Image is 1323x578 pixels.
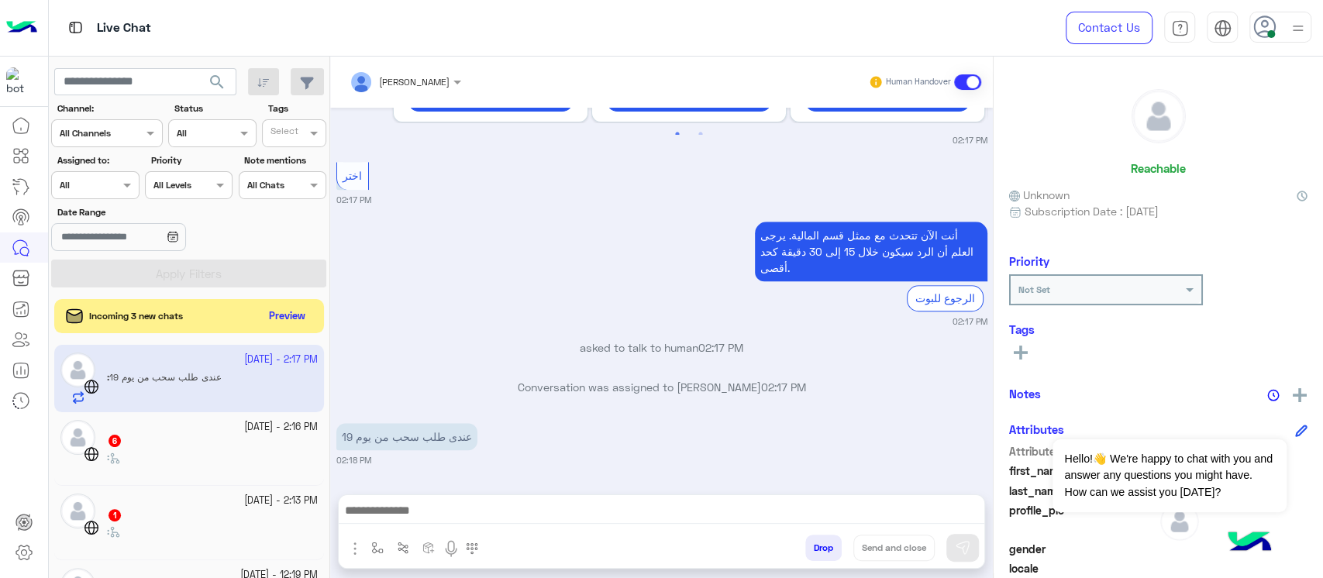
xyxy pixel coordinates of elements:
span: Subscription Date : [DATE] [1025,203,1159,219]
img: make a call [466,542,478,555]
span: Incoming 3 new chats [89,309,183,323]
span: Unknown [1009,187,1070,203]
img: defaultAdmin.png [1160,502,1199,541]
button: select flow [365,535,391,560]
a: Contact Us [1066,12,1152,44]
img: tab [1214,19,1232,37]
img: notes [1267,389,1280,401]
img: defaultAdmin.png [60,494,95,528]
p: asked to talk to human [336,339,987,356]
label: Date Range [57,205,231,219]
img: 171468393613305 [6,67,34,95]
button: create order [416,535,442,560]
img: defaultAdmin.png [1132,90,1185,143]
img: WebChat [84,446,99,462]
span: locale [1009,560,1157,576]
p: 22/9/2025, 2:18 PM [336,423,477,450]
h6: Priority [1009,254,1049,268]
button: Drop [805,535,842,561]
h6: Attributes [1009,422,1064,436]
span: Hello!👋 We're happy to chat with you and answer any questions you might have. How can we assist y... [1053,439,1286,512]
label: Status [174,101,254,115]
h6: Tags [1009,322,1307,336]
button: Trigger scenario [391,535,416,560]
img: add [1293,388,1307,402]
button: 2 of 2 [693,126,708,142]
span: 1 [109,509,121,521]
b: : [107,525,109,537]
small: 02:18 PM [336,454,371,466]
img: select flow [371,542,384,554]
span: gender [1009,541,1157,557]
small: Human Handover [886,76,951,88]
small: [DATE] - 2:16 PM [244,420,318,435]
button: Apply Filters [51,260,326,287]
span: search [208,73,226,91]
small: 02:17 PM [953,134,987,146]
b: Not Set [1018,284,1050,295]
span: null [1160,541,1308,557]
span: last_name [1009,483,1157,499]
img: send message [955,540,970,556]
label: Priority [151,153,231,167]
img: send voice note [442,539,460,558]
span: first_name [1009,463,1157,479]
img: WebChat [84,520,99,535]
img: tab [1171,19,1189,37]
img: defaultAdmin.png [60,420,95,455]
label: Assigned to: [57,153,137,167]
label: Note mentions [244,153,324,167]
span: 02:17 PM [761,380,806,394]
small: [DATE] - 2:13 PM [244,494,318,508]
span: null [1160,560,1308,576]
span: Attribute Name [1009,443,1157,459]
h6: Notes [1009,387,1041,401]
div: الرجوع للبوت [907,285,984,311]
div: Select [268,124,298,142]
button: Send and close [853,535,935,561]
img: Trigger scenario [397,542,409,554]
button: 1 of 2 [670,126,685,142]
img: hulul-logo.png [1222,516,1276,570]
img: profile [1288,19,1307,38]
span: 6 [109,435,121,447]
span: اختر [343,169,362,182]
img: send attachment [346,539,364,558]
p: 22/9/2025, 2:17 PM [755,222,987,281]
p: Live Chat [97,18,151,39]
label: Channel: [57,101,161,115]
b: : [107,451,109,463]
small: 02:17 PM [953,315,987,328]
img: Logo [6,12,37,44]
span: [PERSON_NAME] [379,76,450,88]
h6: Reachable [1131,161,1186,175]
a: tab [1164,12,1195,44]
img: create order [422,542,435,554]
img: tab [66,18,85,37]
small: 02:17 PM [336,194,371,206]
span: 02:17 PM [698,341,743,354]
span: profile_pic [1009,502,1157,538]
p: Conversation was assigned to [PERSON_NAME] [336,379,987,395]
button: Preview [263,305,312,328]
label: Tags [268,101,325,115]
button: search [198,68,236,101]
